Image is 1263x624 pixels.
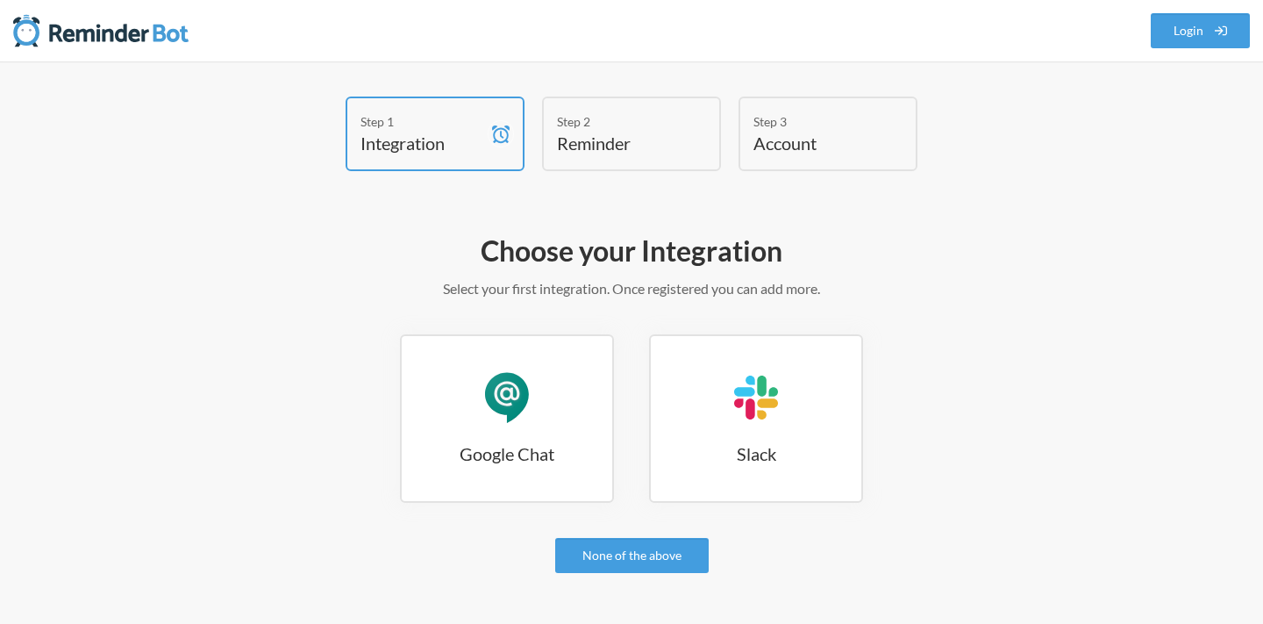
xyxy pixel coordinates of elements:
h4: Integration [360,131,483,155]
a: Login [1151,13,1251,48]
h3: Google Chat [402,441,612,466]
img: Reminder Bot [13,13,189,48]
a: None of the above [555,538,709,573]
div: Step 3 [753,112,876,131]
div: Step 2 [557,112,680,131]
h3: Slack [651,441,861,466]
div: Step 1 [360,112,483,131]
p: Select your first integration. Once registered you can add more. [123,278,1140,299]
h4: Reminder [557,131,680,155]
h2: Choose your Integration [123,233,1140,269]
h4: Account [753,131,876,155]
